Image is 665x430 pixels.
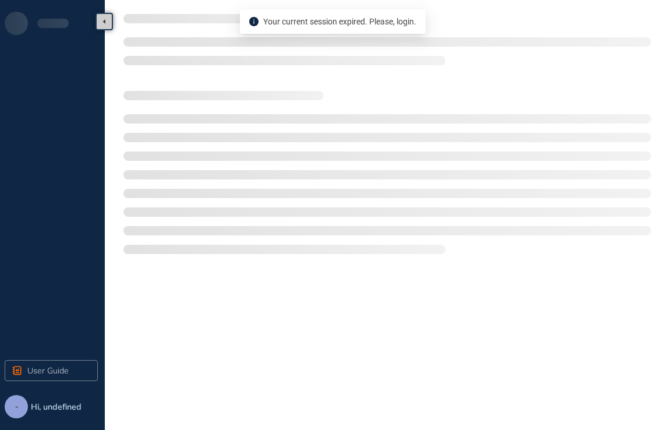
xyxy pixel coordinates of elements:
[249,17,259,26] span: info-circle
[5,360,98,381] button: User Guide
[5,395,28,418] button: -
[263,17,416,26] span: Your current session expired. Please, login.
[27,364,69,377] span: User Guide
[31,402,100,412] span: Hi, undefined
[15,403,18,411] span: -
